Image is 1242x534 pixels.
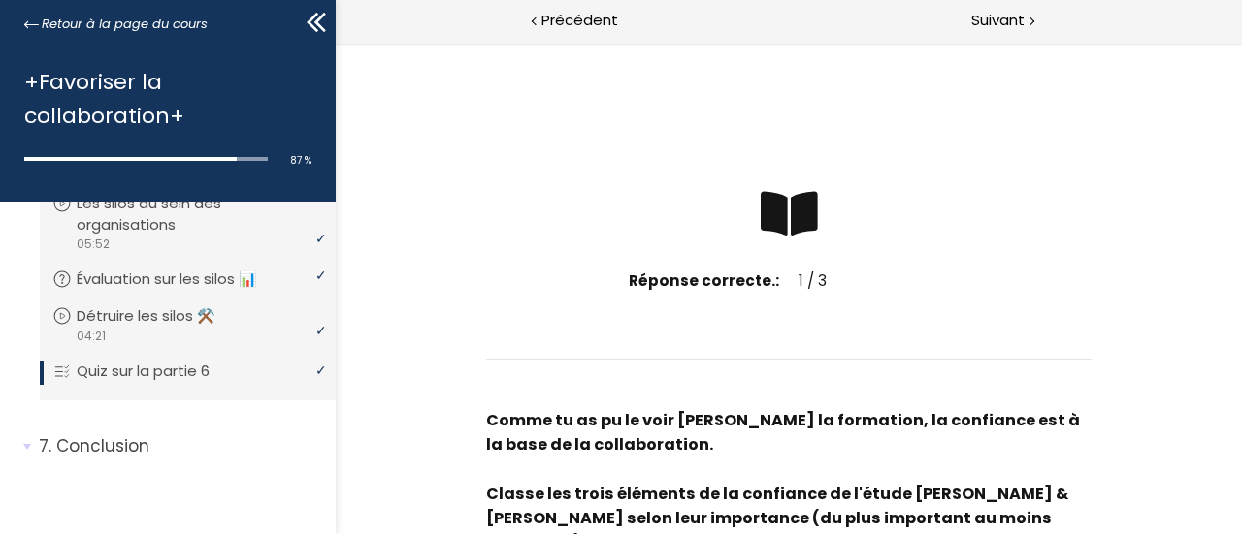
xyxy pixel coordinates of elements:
[77,305,245,327] p: Détruire les silos ⚒️
[39,434,321,458] p: Conclusion
[77,361,239,382] p: Quiz sur la partie 6
[77,268,286,290] p: Évaluation sur les silos 📊
[150,439,756,512] div: Classe les trois éléments de la confiance de l'étude [PERSON_NAME] & [PERSON_NAME] selon leur imp...
[150,366,756,512] span: Comme tu as pu le voir [PERSON_NAME] la formation, la confiance est à la base de la collaboration.
[293,228,443,248] strong: Réponse correcte.:
[290,153,311,168] span: 87 %
[24,14,208,35] a: Retour à la page du cours
[42,14,208,35] span: Retour à la page du cours
[76,328,106,345] span: 04:21
[463,228,491,248] span: 1 / 3
[39,434,51,458] span: 7.
[971,9,1025,33] span: Suivant
[541,9,618,33] span: Précédent
[77,193,318,236] p: Les silos au sein des organisations
[76,236,110,253] span: 05:52
[24,65,302,133] h1: +Favoriser la collaboration+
